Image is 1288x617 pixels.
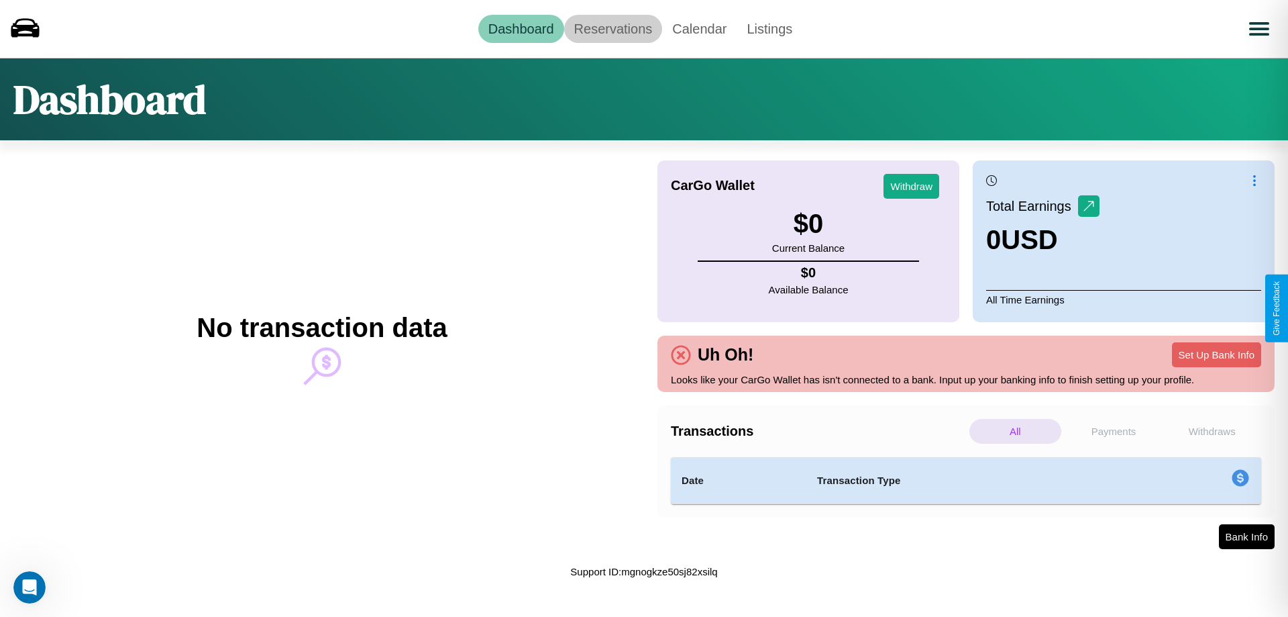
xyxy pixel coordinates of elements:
h3: 0 USD [986,225,1099,255]
button: Withdraw [883,174,939,199]
h3: $ 0 [772,209,845,239]
p: All [969,419,1061,444]
button: Open menu [1240,10,1278,48]
p: Support ID: mgnogkze50sj82xsilq [570,563,717,581]
h1: Dashboard [13,72,206,127]
p: Payments [1068,419,1160,444]
p: Looks like your CarGo Wallet has isn't connected to a bank. Input up your banking info to finish ... [671,371,1261,389]
h4: Uh Oh! [691,345,760,365]
h4: Transactions [671,424,966,439]
table: simple table [671,457,1261,504]
h4: $ 0 [769,265,849,281]
button: Bank Info [1219,524,1275,549]
div: Give Feedback [1272,281,1281,336]
p: Total Earnings [986,194,1078,218]
iframe: Intercom live chat [13,571,46,604]
p: Current Balance [772,239,845,257]
p: Withdraws [1166,419,1258,444]
a: Calendar [662,15,737,43]
h2: No transaction data [197,313,447,343]
a: Dashboard [478,15,564,43]
p: Available Balance [769,281,849,299]
p: All Time Earnings [986,290,1261,309]
h4: Transaction Type [817,473,1122,489]
h4: CarGo Wallet [671,178,755,193]
a: Reservations [564,15,663,43]
button: Set Up Bank Info [1172,342,1261,367]
a: Listings [737,15,802,43]
h4: Date [682,473,796,489]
